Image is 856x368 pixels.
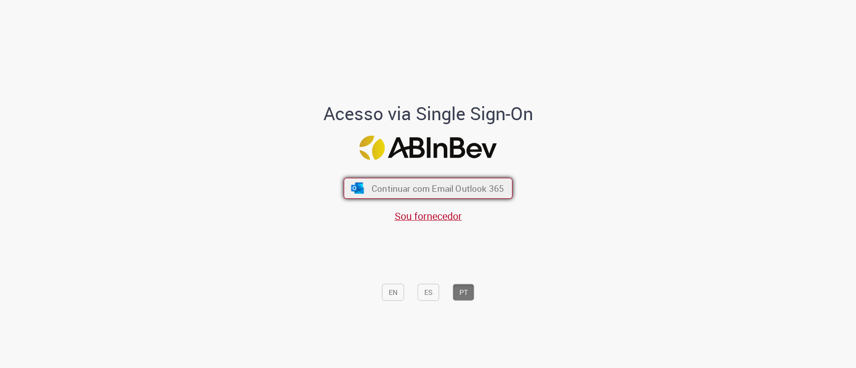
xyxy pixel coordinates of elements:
[350,183,365,194] img: ícone Azure/Microsoft 360
[360,136,497,160] img: Logo ABInBev
[382,284,404,301] button: EN
[453,284,474,301] button: PT
[395,209,462,223] a: Sou fornecedor
[372,182,504,194] span: Continuar com Email Outlook 365
[344,178,512,199] button: ícone Azure/Microsoft 360 Continuar com Email Outlook 365
[289,104,567,124] h1: Acesso via Single Sign-On
[418,284,439,301] button: ES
